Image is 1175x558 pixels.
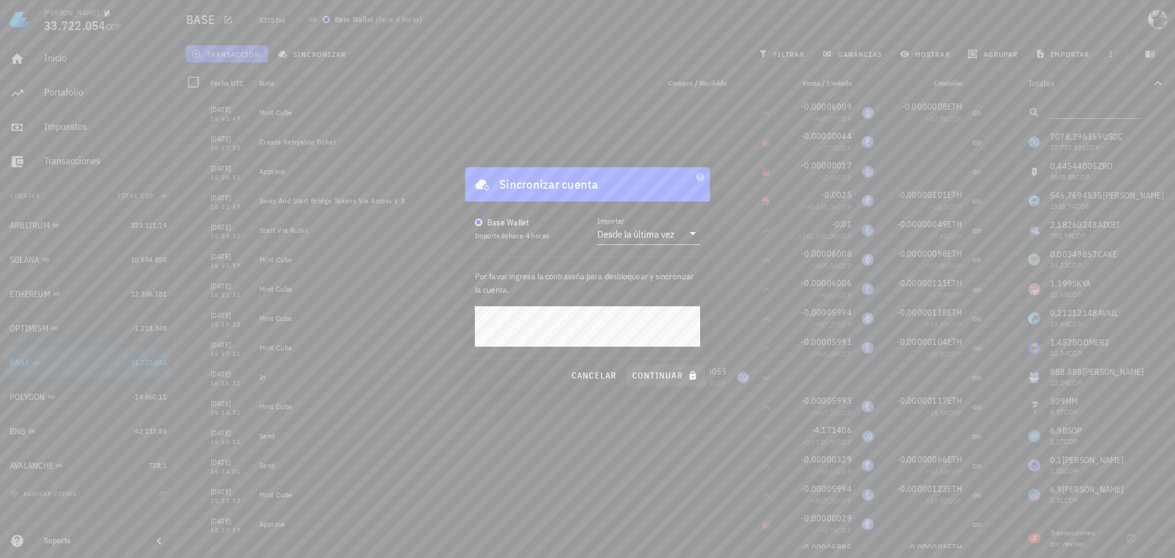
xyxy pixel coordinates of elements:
button: cancelar [565,364,621,386]
label: Importar [597,216,624,225]
span: continuar [632,370,700,381]
div: Desde la última vez [597,228,674,240]
div: ImportarDesde la última vez [597,224,700,244]
span: Importado [475,231,549,240]
div: Base Wallet [487,216,529,228]
img: base [475,219,482,226]
p: Por favor ingresa la contraseña para desbloquear y sincronizar la cuenta. [475,270,700,296]
span: cancelar [570,370,616,381]
button: continuar [627,364,705,386]
span: hace 4 horas [509,231,550,240]
div: Sincronizar cuenta [499,175,599,194]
